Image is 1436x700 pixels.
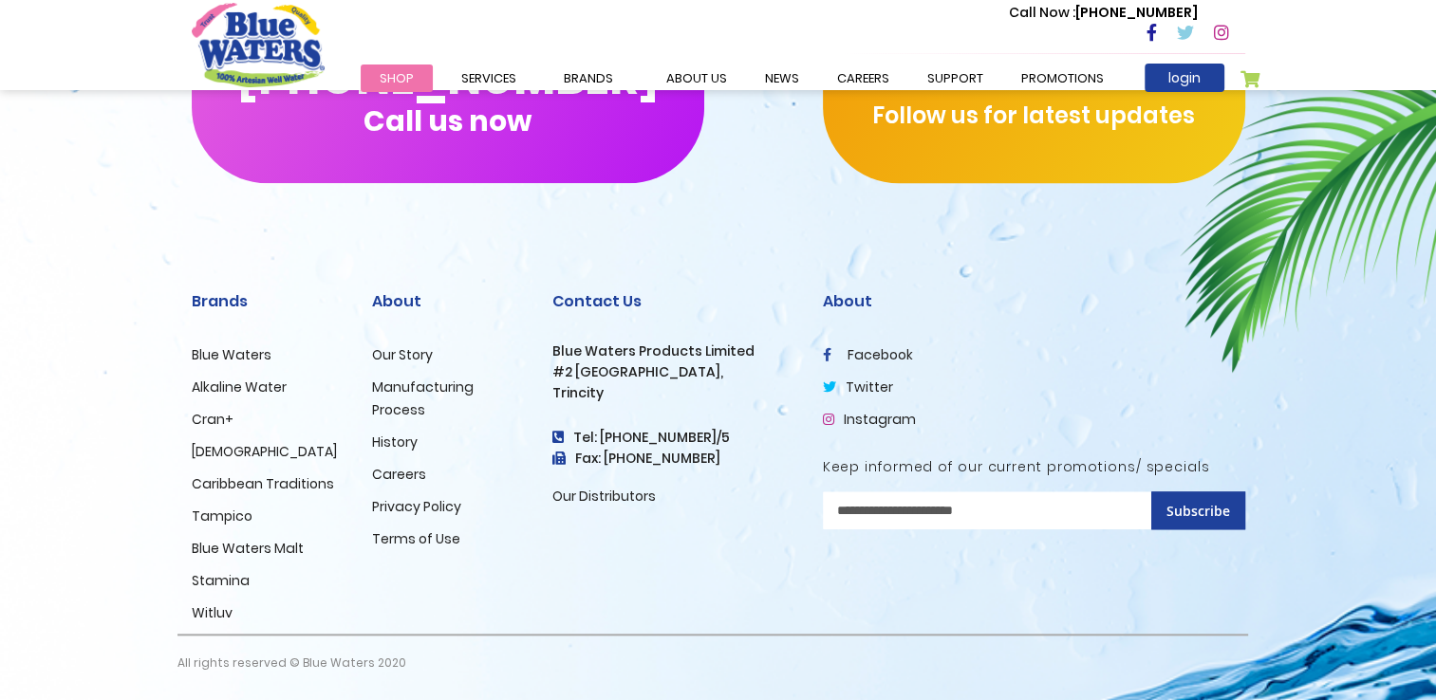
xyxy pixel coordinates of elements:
[192,12,704,183] button: [PHONE_NUMBER]Call us now
[823,99,1245,133] p: Follow us for latest updates
[1009,3,1198,23] p: [PHONE_NUMBER]
[552,385,794,401] h3: Trincity
[552,364,794,380] h3: #2 [GEOGRAPHIC_DATA],
[823,459,1245,475] h5: Keep informed of our current promotions/ specials
[192,474,334,493] a: Caribbean Traditions
[818,64,908,92] a: careers
[372,345,433,364] a: Our Story
[372,292,524,310] h2: About
[177,636,406,691] p: All rights reserved © Blue Waters 2020
[1145,64,1224,92] a: login
[552,292,794,310] h2: Contact Us
[192,378,287,396] a: Alkaline Water
[372,378,474,419] a: Manufacturing Process
[380,69,414,87] span: Shop
[552,430,794,446] h4: Tel: [PHONE_NUMBER]/5
[552,451,794,467] h3: Fax: [PHONE_NUMBER]
[192,292,344,310] h2: Brands
[908,64,1002,92] a: support
[823,345,913,364] a: facebook
[192,442,337,461] a: [DEMOGRAPHIC_DATA]
[823,292,1245,310] h2: About
[1166,502,1230,520] span: Subscribe
[552,487,656,506] a: Our Distributors
[192,603,233,622] a: Witluv
[552,343,794,359] h3: Blue Waters Products Limited
[823,410,916,429] a: Instagram
[746,64,818,92] a: News
[461,69,516,87] span: Services
[192,3,325,86] a: store logo
[192,410,233,429] a: Cran+
[1009,3,1075,22] span: Call Now :
[192,345,271,364] a: Blue Waters
[564,69,613,87] span: Brands
[1151,491,1245,529] button: Subscribe
[372,497,461,516] a: Privacy Policy
[192,571,250,590] a: Stamina
[372,529,460,548] a: Terms of Use
[372,433,418,451] a: History
[364,116,532,126] span: Call us now
[192,539,304,558] a: Blue Waters Malt
[1002,64,1123,92] a: Promotions
[823,378,893,396] a: twitter
[372,465,426,484] a: Careers
[192,507,252,525] a: Tampico
[647,64,746,92] a: about us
